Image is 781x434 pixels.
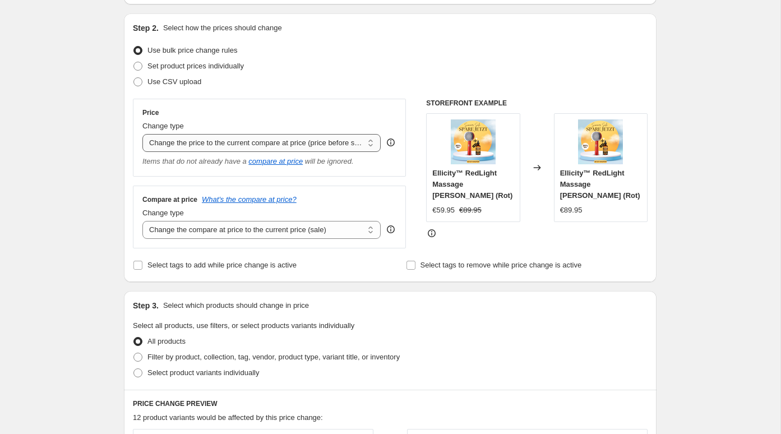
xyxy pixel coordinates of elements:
[426,99,648,108] h6: STOREFRONT EXAMPLE
[142,108,159,117] h3: Price
[305,157,354,165] i: will be ignored.
[202,195,297,204] button: What's the compare at price?
[163,22,282,34] p: Select how the prices should change
[248,157,303,165] button: compare at price
[142,209,184,217] span: Change type
[133,413,323,422] span: 12 product variants would be affected by this price change:
[133,399,648,408] h6: PRICE CHANGE PREVIEW
[147,337,186,345] span: All products
[147,261,297,269] span: Select tags to add while price change is active
[560,205,583,216] div: €89.95
[432,205,455,216] div: €59.95
[432,169,512,200] span: Ellicity™ RedLight Massage [PERSON_NAME] (Rot)
[147,62,244,70] span: Set product prices individually
[459,205,482,216] strike: €89.95
[142,122,184,130] span: Change type
[133,22,159,34] h2: Step 2.
[142,195,197,204] h3: Compare at price
[147,368,259,377] span: Select product variants individually
[142,157,247,165] i: Items that do not already have a
[385,137,396,148] div: help
[133,321,354,330] span: Select all products, use filters, or select products variants individually
[560,169,640,200] span: Ellicity™ RedLight Massage [PERSON_NAME] (Rot)
[147,353,400,361] span: Filter by product, collection, tag, vendor, product type, variant title, or inventory
[578,119,623,164] img: Gratis_biotin_2_80x.png
[451,119,496,164] img: Gratis_biotin_2_80x.png
[163,300,309,311] p: Select which products should change in price
[420,261,582,269] span: Select tags to remove while price change is active
[133,300,159,311] h2: Step 3.
[147,46,237,54] span: Use bulk price change rules
[385,224,396,235] div: help
[147,77,201,86] span: Use CSV upload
